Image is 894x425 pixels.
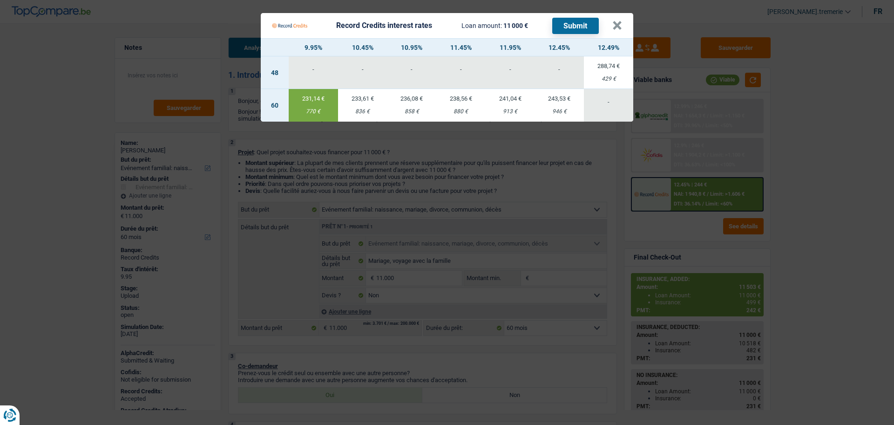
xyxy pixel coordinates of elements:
div: 836 € [338,109,387,115]
div: 233,61 € [338,96,387,102]
div: 429 € [584,76,633,82]
th: 10.45% [338,39,387,56]
td: 48 [261,56,289,89]
div: 770 € [289,109,338,115]
button: Submit [552,18,599,34]
div: 946 € [535,109,584,115]
div: - [436,66,486,72]
div: 913 € [486,109,535,115]
div: - [584,99,633,105]
div: 243,53 € [535,96,584,102]
div: Record Credits interest rates [336,22,432,29]
th: 12.45% [535,39,584,56]
img: Record Credits [272,17,307,34]
span: Loan amount: [461,22,502,29]
div: - [289,66,338,72]
div: 288,74 € [584,63,633,69]
th: 11.95% [486,39,535,56]
div: 241,04 € [486,96,535,102]
td: 60 [261,89,289,122]
span: 11 000 € [503,22,528,29]
div: - [338,66,387,72]
div: 238,56 € [436,96,486,102]
th: 12.49% [584,39,633,56]
div: 880 € [436,109,486,115]
div: - [387,66,436,72]
div: 858 € [387,109,436,115]
div: - [535,66,584,72]
th: 9.95% [289,39,338,56]
div: - [486,66,535,72]
th: 11.45% [436,39,486,56]
div: 236,08 € [387,96,436,102]
div: 231,14 € [289,96,338,102]
th: 10.95% [387,39,436,56]
button: × [612,21,622,30]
